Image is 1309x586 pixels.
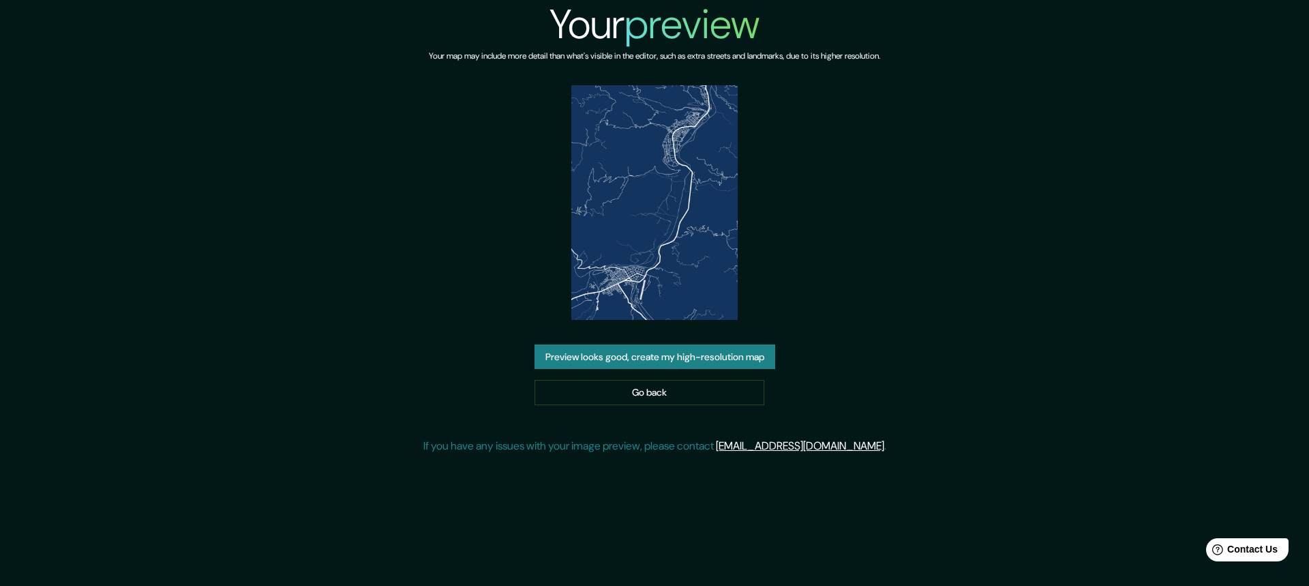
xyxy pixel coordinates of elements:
[716,439,884,453] a: [EMAIL_ADDRESS][DOMAIN_NAME]
[535,380,764,405] a: Go back
[1188,533,1294,571] iframe: Help widget launcher
[535,345,775,370] button: Preview looks good, create my high-resolution map
[429,49,880,63] h6: Your map may include more detail than what's visible in the editor, such as extra streets and lan...
[423,438,886,454] p: If you have any issues with your image preview, please contact .
[571,85,737,320] img: created-map-preview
